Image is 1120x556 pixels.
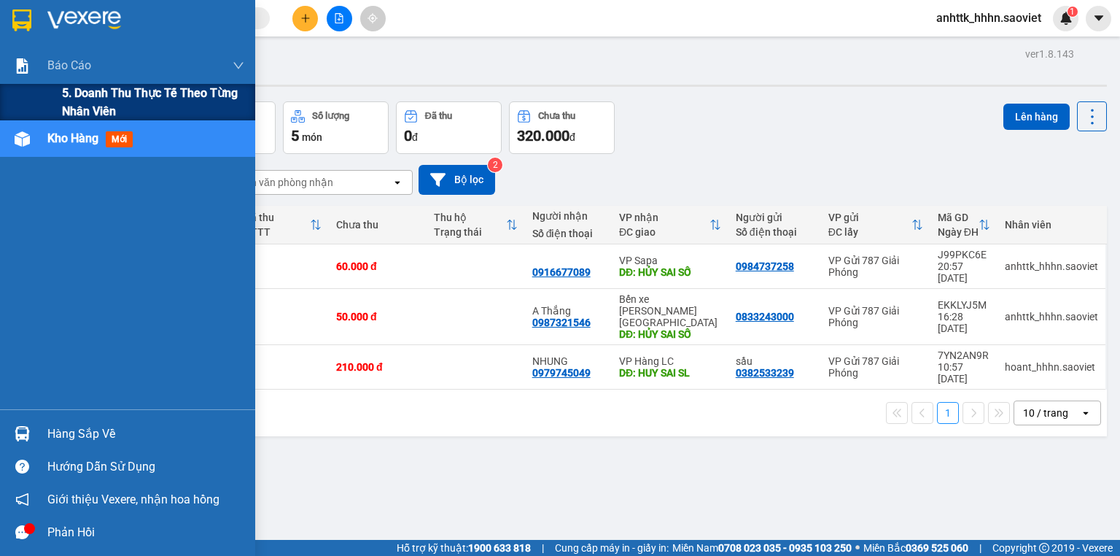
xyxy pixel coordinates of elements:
th: Toggle SortBy [427,206,524,244]
div: VP Sapa [619,255,721,266]
div: 60.000 đ [336,260,419,272]
div: Người gửi [736,212,814,223]
strong: 0369 525 060 [906,542,968,554]
span: ⚪️ [855,545,860,551]
div: ver 1.8.143 [1025,46,1074,62]
div: 0833243000 [736,311,794,323]
span: Cung cấp máy in - giấy in: [555,540,669,556]
div: sầu [736,355,814,367]
div: Hướng dẫn sử dụng [47,456,244,478]
div: Trạng thái [434,226,505,238]
div: VP Gửi 787 Giải Phóng [828,255,923,278]
span: question-circle [15,460,29,474]
div: anhttk_hhhn.saoviet [1005,260,1098,272]
button: Số lượng5món [283,101,389,154]
div: 50.000 đ [336,311,419,323]
div: 7YN2AN9R [938,350,990,361]
div: DĐ: HUY SAI SL [619,367,721,379]
div: Đã thu [425,111,452,121]
span: đ [412,131,418,143]
div: VP nhận [619,212,709,223]
div: anhttk_hhhn.saoviet [1005,311,1098,323]
span: copyright [1039,543,1049,553]
div: 20:57 [DATE] [938,260,990,284]
div: DĐ: HỦY SAI SỐ [619,266,721,278]
svg: open [1080,407,1092,419]
button: Lên hàng [1003,104,1070,130]
button: file-add [327,6,352,31]
button: aim [360,6,386,31]
div: ĐC lấy [828,226,911,238]
div: 16:28 [DATE] [938,311,990,334]
span: | [542,540,544,556]
img: solution-icon [15,58,30,74]
div: DĐ: HỦY SAI SỐ [619,328,721,340]
span: Kho hàng [47,131,98,145]
div: Chưa thu [336,219,419,231]
span: aim [367,13,378,23]
sup: 1 [1067,7,1078,17]
strong: 1900 633 818 [468,542,531,554]
span: 320.000 [517,127,569,144]
div: VP Gửi 787 Giải Phóng [828,305,923,328]
div: 10 / trang [1023,406,1068,420]
th: Toggle SortBy [236,206,329,244]
th: Toggle SortBy [821,206,930,244]
div: Thu hộ [434,212,505,223]
span: Giới thiệu Vexere, nhận hoa hồng [47,490,219,509]
button: plus [292,6,318,31]
div: HTTT [244,226,310,238]
div: 0382533239 [736,367,794,379]
div: Số lượng [312,111,349,121]
img: icon-new-feature [1059,12,1073,25]
div: 0984737258 [736,260,794,272]
span: anhttk_hhhn.saoviet [925,9,1053,27]
div: Phản hồi [47,522,244,544]
button: caret-down [1086,6,1111,31]
div: VP Gửi 787 Giải Phóng [828,355,923,379]
div: Chọn văn phòng nhận [233,175,333,190]
span: 1 [1070,7,1075,17]
img: warehouse-icon [15,131,30,147]
div: NHUNG [532,355,604,367]
button: Chưa thu320.000đ [509,101,615,154]
div: A Thắng [532,305,604,317]
span: down [233,60,244,72]
span: 5. Doanh thu thực tế theo từng nhân viên [62,84,244,120]
span: caret-down [1092,12,1105,25]
div: VP Hàng LC [619,355,721,367]
img: warehouse-icon [15,426,30,441]
span: 0 [404,127,412,144]
div: Số điện thoại [736,226,814,238]
sup: 2 [488,158,502,172]
div: Hàng sắp về [47,423,244,445]
span: | [979,540,981,556]
div: Bến xe [PERSON_NAME] [GEOGRAPHIC_DATA] [619,293,721,328]
div: Nhân viên [1005,219,1098,231]
span: mới [106,131,133,147]
button: 1 [937,402,959,424]
div: Mã GD [938,212,979,223]
span: notification [15,493,29,506]
span: message [15,525,29,539]
span: 5 [291,127,299,144]
div: Ngày ĐH [938,226,979,238]
button: Bộ lọc [419,165,495,195]
strong: 0708 023 035 - 0935 103 250 [718,542,852,554]
svg: open [392,177,403,188]
span: Miền Nam [672,540,852,556]
div: 0916677089 [532,266,591,278]
div: J99PKC6E [938,249,990,260]
div: 10:57 [DATE] [938,361,990,385]
span: món [302,131,322,143]
div: VP gửi [828,212,911,223]
div: hoant_hhhn.saoviet [1005,361,1098,373]
div: 210.000 đ [336,361,419,373]
button: Đã thu0đ [396,101,502,154]
div: 0987321546 [532,317,591,328]
span: plus [300,13,311,23]
span: Miền Bắc [863,540,968,556]
th: Toggle SortBy [930,206,997,244]
div: Số điện thoại [532,228,604,239]
span: file-add [334,13,344,23]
